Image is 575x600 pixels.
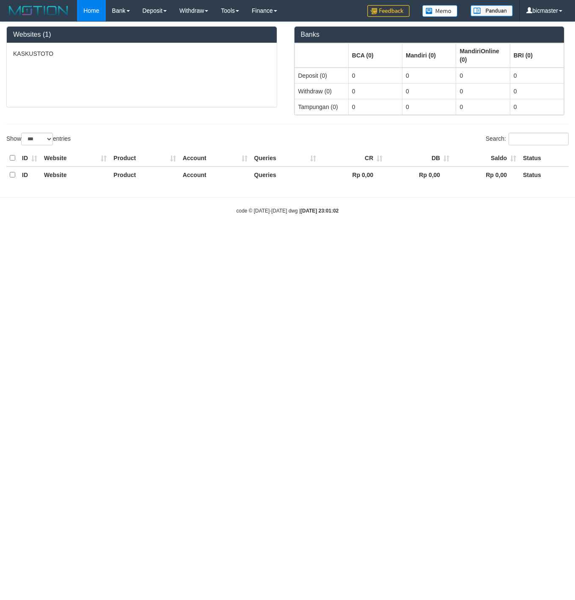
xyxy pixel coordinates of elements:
[453,150,520,166] th: Saldo
[179,166,251,183] th: Account
[453,166,520,183] th: Rp 0,00
[456,68,510,84] td: 0
[348,99,402,115] td: 0
[520,166,569,183] th: Status
[456,43,510,68] th: Group: activate to sort column ascending
[456,99,510,115] td: 0
[402,99,456,115] td: 0
[402,83,456,99] td: 0
[510,68,564,84] td: 0
[300,208,338,214] strong: [DATE] 23:01:02
[386,150,453,166] th: DB
[301,31,558,38] h3: Banks
[13,49,270,58] p: KASKUSTOTO
[110,166,179,183] th: Product
[402,68,456,84] td: 0
[251,150,319,166] th: Queries
[348,83,402,99] td: 0
[110,150,179,166] th: Product
[294,99,348,115] td: Tampungan (0)
[19,166,41,183] th: ID
[486,133,569,145] label: Search:
[251,166,319,183] th: Queries
[510,99,564,115] td: 0
[509,133,569,145] input: Search:
[13,31,270,38] h3: Websites (1)
[41,150,110,166] th: Website
[294,68,348,84] td: Deposit (0)
[6,4,71,17] img: MOTION_logo.png
[319,150,386,166] th: CR
[294,83,348,99] td: Withdraw (0)
[6,133,71,145] label: Show entries
[237,208,339,214] small: code © [DATE]-[DATE] dwg |
[520,150,569,166] th: Status
[21,133,53,145] select: Showentries
[402,43,456,68] th: Group: activate to sort column ascending
[422,5,458,17] img: Button%20Memo.svg
[348,68,402,84] td: 0
[319,166,386,183] th: Rp 0,00
[179,150,251,166] th: Account
[41,166,110,183] th: Website
[510,43,564,68] th: Group: activate to sort column ascending
[386,166,453,183] th: Rp 0,00
[19,150,41,166] th: ID
[294,43,348,68] th: Group: activate to sort column ascending
[470,5,513,16] img: panduan.png
[510,83,564,99] td: 0
[367,5,410,17] img: Feedback.jpg
[456,83,510,99] td: 0
[348,43,402,68] th: Group: activate to sort column ascending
